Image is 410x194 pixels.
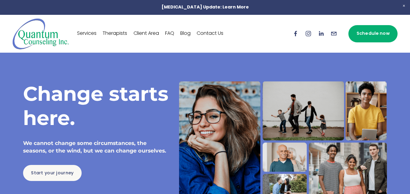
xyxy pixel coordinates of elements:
h1: Change starts here. [23,81,169,130]
a: FAQ [165,29,174,38]
img: Quantum Counseling Inc. | Change starts here. [12,18,69,50]
a: Therapists [103,29,127,38]
a: info@quantumcounselinginc.com [330,30,337,37]
a: Schedule now [348,25,398,42]
a: Client Area [134,29,159,38]
a: Facebook [292,30,299,37]
a: Contact Us [197,29,223,38]
a: Start your journey [23,165,82,181]
a: LinkedIn [318,30,324,37]
a: Services [77,29,97,38]
h4: We cannot change some circumstances, the seasons, or the wind, but we can change ourselves. [23,140,169,154]
a: Instagram [305,30,312,37]
a: Blog [180,29,191,38]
